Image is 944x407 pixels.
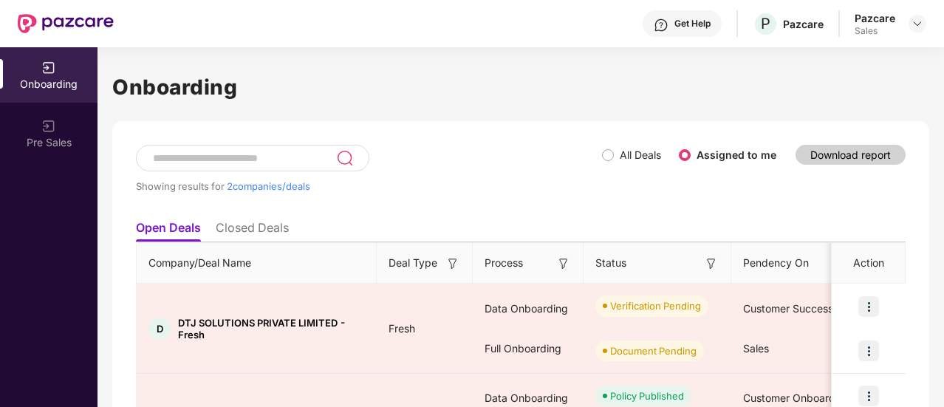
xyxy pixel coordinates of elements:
img: svg+xml;base64,PHN2ZyBpZD0iRHJvcGRvd24tMzJ4MzIiIHhtbG5zPSJodHRwOi8vd3d3LnczLm9yZy8yMDAwL3N2ZyIgd2... [911,18,923,30]
div: Data Onboarding [473,289,584,329]
label: All Deals [620,148,661,161]
li: Open Deals [136,220,201,242]
span: 2 companies/deals [227,180,310,192]
img: svg+xml;base64,PHN2ZyB3aWR0aD0iMTYiIGhlaWdodD0iMTYiIHZpZXdCb3g9IjAgMCAxNiAxNiIgZmlsbD0ibm9uZSIgeG... [704,256,719,271]
div: Pazcare [855,11,895,25]
img: New Pazcare Logo [18,14,114,33]
div: Sales [855,25,895,37]
img: icon [858,341,879,361]
div: Pazcare [783,17,824,31]
img: icon [858,386,879,406]
h1: Onboarding [112,71,929,103]
span: DTJ SOLUTIONS PRIVATE LIMITED - Fresh [178,317,365,341]
span: P [761,15,770,33]
div: Full Onboarding [473,329,584,369]
div: Get Help [674,18,711,30]
span: Deal Type [389,255,437,271]
img: svg+xml;base64,PHN2ZyB3aWR0aD0iMjAiIGhlaWdodD0iMjAiIHZpZXdCb3g9IjAgMCAyMCAyMCIgZmlsbD0ibm9uZSIgeG... [41,61,56,75]
span: Sales [743,342,769,355]
img: svg+xml;base64,PHN2ZyB3aWR0aD0iMjQiIGhlaWdodD0iMjUiIHZpZXdCb3g9IjAgMCAyNCAyNSIgZmlsbD0ibm9uZSIgeG... [336,149,353,167]
span: Customer Success [743,302,833,315]
img: svg+xml;base64,PHN2ZyB3aWR0aD0iMjAiIGhlaWdodD0iMjAiIHZpZXdCb3g9IjAgMCAyMCAyMCIgZmlsbD0ibm9uZSIgeG... [41,119,56,134]
div: Document Pending [610,343,697,358]
span: Customer Onboarding [743,391,850,404]
img: icon [858,296,879,317]
span: Fresh [377,322,427,335]
img: svg+xml;base64,PHN2ZyB3aWR0aD0iMTYiIGhlaWdodD0iMTYiIHZpZXdCb3g9IjAgMCAxNiAxNiIgZmlsbD0ibm9uZSIgeG... [556,256,571,271]
span: Pendency On [743,255,809,271]
div: Verification Pending [610,298,701,313]
img: svg+xml;base64,PHN2ZyB3aWR0aD0iMTYiIGhlaWdodD0iMTYiIHZpZXdCb3g9IjAgMCAxNiAxNiIgZmlsbD0ibm9uZSIgeG... [445,256,460,271]
th: Company/Deal Name [137,243,377,284]
span: Status [595,255,626,271]
span: Process [485,255,523,271]
div: Showing results for [136,180,602,192]
div: Policy Published [610,389,684,403]
label: Assigned to me [697,148,776,161]
li: Closed Deals [216,220,289,242]
button: Download report [796,145,906,165]
th: Action [832,243,906,284]
div: D [148,318,171,340]
img: svg+xml;base64,PHN2ZyBpZD0iSGVscC0zMngzMiIgeG1sbnM9Imh0dHA6Ly93d3cudzMub3JnLzIwMDAvc3ZnIiB3aWR0aD... [654,18,668,33]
